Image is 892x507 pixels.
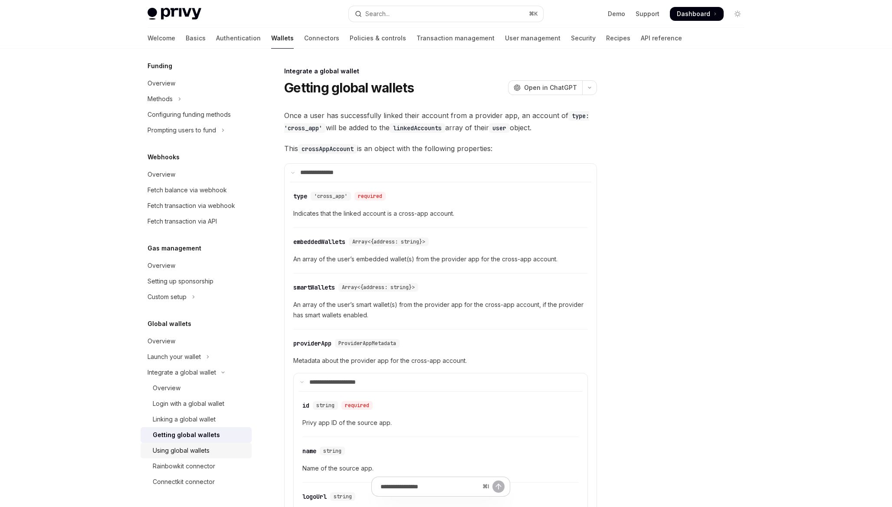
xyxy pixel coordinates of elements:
a: Recipes [606,28,630,49]
div: Overview [148,260,175,271]
button: Send message [492,481,505,493]
button: Toggle Methods section [141,91,252,107]
a: Rainbowkit connector [141,458,252,474]
a: Security [571,28,596,49]
a: Policies & controls [350,28,406,49]
div: required [341,401,373,410]
code: user [489,123,510,133]
a: Connectors [304,28,339,49]
div: Fetch balance via webhook [148,185,227,195]
span: Array<{address: string}> [352,238,425,245]
code: linkedAccounts [390,123,445,133]
a: Overview [141,167,252,182]
span: Metadata about the provider app for the cross-app account. [293,356,588,366]
a: Dashboard [670,7,724,21]
a: Connectkit connector [141,474,252,490]
h5: Webhooks [148,152,180,162]
a: Getting global wallets [141,427,252,443]
div: required [354,192,386,201]
a: Using global wallets [141,443,252,458]
div: Overview [148,78,175,89]
a: Basics [186,28,206,49]
a: Overview [141,76,252,91]
span: An array of the user’s embedded wallet(s) from the provider app for the cross-app account. [293,254,588,264]
div: Configuring funding methods [148,109,231,120]
span: Privy app ID of the source app. [302,418,579,428]
a: Overview [141,258,252,273]
div: embeddedWallets [293,237,345,246]
a: Demo [608,10,625,18]
div: providerApp [293,339,331,348]
span: Indicates that the linked account is a cross-app account. [293,208,588,219]
a: Fetch balance via webhook [141,182,252,198]
button: Toggle Custom setup section [141,289,252,305]
a: Fetch transaction via API [141,214,252,229]
img: light logo [148,8,201,20]
div: name [302,447,316,455]
div: Getting global wallets [153,430,220,440]
a: Fetch transaction via webhook [141,198,252,214]
span: Name of the source app. [302,463,579,474]
span: An array of the user’s smart wallet(s) from the provider app for the cross-app account, if the pr... [293,300,588,320]
div: Fetch transaction via API [148,216,217,227]
div: Search... [365,9,390,19]
a: Setting up sponsorship [141,273,252,289]
a: Configuring funding methods [141,107,252,122]
h1: Getting global wallets [284,80,414,95]
a: Authentication [216,28,261,49]
span: Open in ChatGPT [524,83,577,92]
a: Overview [141,333,252,349]
code: crossAppAccount [298,144,357,154]
div: Overview [148,169,175,180]
span: This is an object with the following properties: [284,142,597,155]
span: ⌘ K [529,10,538,17]
a: Welcome [148,28,175,49]
div: Launch your wallet [148,352,201,362]
div: Methods [148,94,173,104]
input: Ask a question... [380,477,479,496]
a: Linking a global wallet [141,412,252,427]
div: Linking a global wallet [153,414,216,425]
button: Toggle Integrate a global wallet section [141,365,252,380]
a: User management [505,28,561,49]
button: Open search [349,6,543,22]
a: Support [636,10,659,18]
span: Once a user has successfully linked their account from a provider app, an account of will be adde... [284,109,597,134]
h5: Gas management [148,243,201,253]
span: string [323,448,341,454]
span: string [316,402,334,409]
div: Overview [153,383,180,393]
div: Prompting users to fund [148,125,216,135]
button: Toggle Prompting users to fund section [141,122,252,138]
div: Integrate a global wallet [148,367,216,378]
span: ProviderAppMetadata [338,340,396,347]
h5: Global wallets [148,319,191,329]
div: Overview [148,336,175,346]
div: Connectkit connector [153,477,215,487]
div: type [293,192,307,201]
div: Rainbowkit connector [153,461,215,471]
span: 'cross_app' [314,193,348,200]
div: Using global wallets [153,445,210,456]
a: Transaction management [416,28,495,49]
a: Login with a global wallet [141,396,252,412]
span: Dashboard [677,10,710,18]
button: Toggle dark mode [731,7,744,21]
span: Array<{address: string}> [342,284,415,291]
div: smartWallets [293,283,335,292]
button: Toggle Launch your wallet section [141,349,252,365]
div: id [302,401,309,410]
div: Fetch transaction via webhook [148,201,235,211]
h5: Funding [148,61,172,71]
a: Wallets [271,28,294,49]
div: Setting up sponsorship [148,276,213,286]
div: Custom setup [148,292,187,302]
button: Open in ChatGPT [508,80,582,95]
div: Integrate a global wallet [284,67,597,76]
div: Login with a global wallet [153,398,224,409]
a: API reference [641,28,682,49]
a: Overview [141,380,252,396]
